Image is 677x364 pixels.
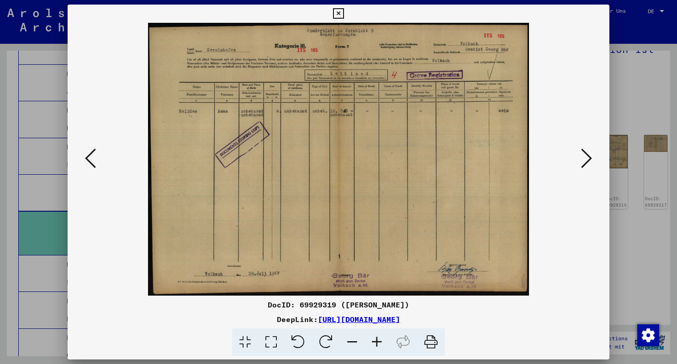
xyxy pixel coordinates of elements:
div: DeepLink: [68,314,609,325]
div: DocID: 69929319 ([PERSON_NAME]) [68,299,609,310]
div: Zustimmung ändern [637,324,659,346]
img: Zustimmung ändern [637,324,659,346]
img: 001.jpg [99,23,578,296]
a: [URL][DOMAIN_NAME] [318,315,400,324]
